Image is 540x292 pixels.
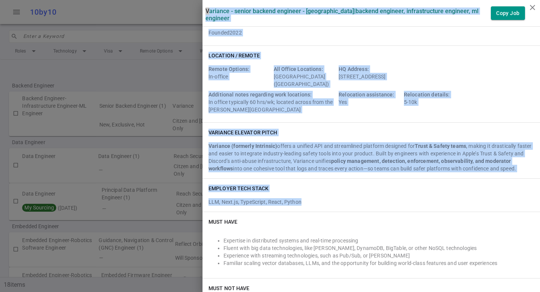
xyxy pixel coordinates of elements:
li: Familiar scaling vector databases, LLMs, and the opportunity for building world-class features an... [223,259,534,267]
h6: EMPLOYER TECH STACK [208,185,268,192]
span: LLM, Next.js, TypeScript, React, Python [208,199,301,205]
button: Copy Job [491,6,525,20]
span: All Office Locations: [274,66,323,72]
span: Remote Options: [208,66,249,72]
span: Employer Founded [208,29,271,36]
div: [STREET_ADDRESS] [339,65,466,88]
strong: Variance (formerly Intrinsic) [208,143,277,149]
label: Variance - Senior Backend Engineer - [GEOGRAPHIC_DATA] | Backend Engineer, Infrastructure Enginee... [205,8,491,22]
h6: Must NOT Have [208,284,249,292]
strong: Trust & Safety teams [415,143,466,149]
div: In-office [208,65,271,88]
i: close [528,3,537,12]
span: Relocation details: [404,92,450,98]
span: Relocation assistance: [339,92,394,98]
span: HQ Address: [339,66,369,72]
li: Fluent with big data technologies, like [PERSON_NAME], DynamoDB, BigTable, or other NoSQL technol... [223,244,534,252]
li: Experience with streaming technologies, such as Pub/Sub, or [PERSON_NAME] [223,252,534,259]
div: In office typically 60 hrs/wk; located across from the [PERSON_NAME][GEOGRAPHIC_DATA] [208,91,336,113]
h6: Variance elevator pitch [208,129,277,136]
div: Yes [339,91,401,113]
h6: Must Have [208,218,237,226]
div: 5-10k [404,91,466,113]
span: Additional notes regarding work locations: [208,92,312,98]
li: Expertise in distributed systems and real-time processing [223,237,534,244]
strong: policy management, detection, enforcement, observability, and moderator workflows [208,158,511,172]
div: offers a unified API and streamlined platform designed for , making it drastically faster and eas... [208,142,534,172]
h6: Location / Remote [208,52,260,59]
div: [GEOGRAPHIC_DATA] ([GEOGRAPHIC_DATA]) [274,65,336,88]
